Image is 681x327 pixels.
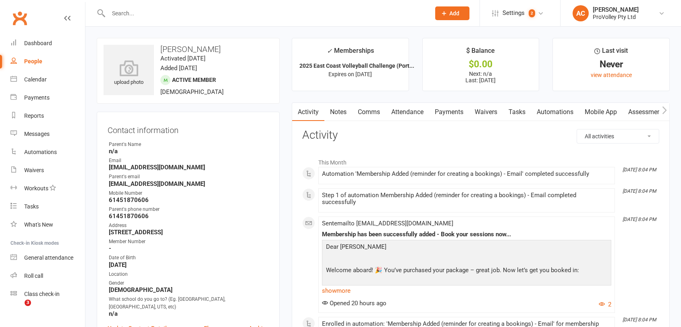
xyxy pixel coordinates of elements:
div: Membership has been successfully added - Book your sessions now... [322,231,611,238]
strong: 61451870606 [109,196,269,204]
div: upload photo [104,60,154,87]
div: Workouts [24,185,48,192]
div: Location [109,271,269,278]
span: Sent email to [EMAIL_ADDRESS][DOMAIN_NAME] [322,220,453,227]
div: $0.00 [430,60,532,69]
a: What's New [10,216,85,234]
span: Settings [502,4,525,22]
span: Opened 20 hours ago [322,300,386,307]
strong: [DEMOGRAPHIC_DATA] [109,286,269,294]
strong: 2025 East Coast Volleyball Challenge (Port... [299,62,414,69]
span: 3 [25,300,31,306]
div: Never [560,60,662,69]
strong: [DATE] [109,261,269,269]
button: 2 [599,300,611,309]
div: AC [573,5,589,21]
p: Next: n/a Last: [DATE] [430,71,532,83]
div: Parent's email [109,173,269,181]
span: Expires on [DATE] [328,71,372,77]
p: Dear [PERSON_NAME] [324,242,609,254]
div: Automations [24,149,57,155]
div: Step 1 of automation Membership Added (reminder for creating a bookings) - Email completed succes... [322,192,611,206]
span: Active member [172,77,216,83]
strong: - [109,245,269,252]
a: Payments [10,89,85,107]
a: view attendance [591,72,632,78]
div: $ Balance [466,46,495,60]
div: Messages [24,131,50,137]
div: Calendar [24,76,47,83]
div: Class check-in [24,291,60,297]
time: Activated [DATE] [160,55,206,62]
i: [DATE] 8:04 PM [623,167,656,173]
div: Dashboard [24,40,52,46]
strong: n/a [109,148,269,155]
a: Class kiosk mode [10,285,85,303]
div: Parent's Name [109,141,269,148]
h3: [PERSON_NAME] [104,45,273,54]
p: Welcome aboard! 🎉 You’ve purchased your package – great job. Now let’s get you booked in: [324,265,609,277]
a: Mobile App [579,103,623,121]
strong: n/a [109,310,269,317]
a: Waivers [469,103,503,121]
a: Activity [292,103,324,121]
div: Reports [24,112,44,119]
a: Workouts [10,179,85,198]
input: Search... [106,8,425,19]
i: ✓ [327,47,332,55]
div: Waivers [24,167,44,173]
div: Address [109,222,269,229]
a: Assessments [623,103,672,121]
div: Last visit [594,46,628,60]
div: [PERSON_NAME] [593,6,639,13]
button: Add [435,6,469,20]
a: Dashboard [10,34,85,52]
iframe: Intercom live chat [8,300,27,319]
div: Roll call [24,273,43,279]
div: Email [109,157,269,165]
div: Tasks [24,203,39,210]
a: Roll call [10,267,85,285]
a: show more [322,285,611,296]
a: Clubworx [10,8,30,28]
div: Member Number [109,238,269,246]
i: [DATE] 8:04 PM [623,317,656,323]
strong: [STREET_ADDRESS] [109,229,269,236]
div: Date of Birth [109,254,269,262]
a: Automations [10,143,85,161]
div: What's New [24,221,53,228]
div: Payments [24,94,50,101]
h3: Contact information [108,123,269,135]
a: Automations [531,103,579,121]
li: This Month [302,154,659,167]
a: Waivers [10,161,85,179]
i: [DATE] 8:04 PM [623,188,656,194]
span: [DEMOGRAPHIC_DATA] [160,88,224,96]
div: ProVolley Pty Ltd [593,13,639,21]
div: What school do you go to? (Eg. [GEOGRAPHIC_DATA], [GEOGRAPHIC_DATA], UTS, etc) [109,296,269,311]
div: Mobile Number [109,190,269,197]
span: 2 [529,9,535,17]
strong: 61451870606 [109,212,269,220]
h3: Activity [302,129,659,142]
a: Comms [352,103,386,121]
a: Attendance [386,103,429,121]
a: General attendance kiosk mode [10,249,85,267]
a: Payments [429,103,469,121]
div: Gender [109,279,269,287]
div: Parent's phone number [109,206,269,213]
div: People [24,58,42,65]
div: Automation 'Membership Added (reminder for creating a bookings) - Email' completed successfully [322,171,611,177]
a: Calendar [10,71,85,89]
span: Add [449,10,459,17]
a: Notes [324,103,352,121]
a: Tasks [10,198,85,216]
a: Tasks [503,103,531,121]
time: Added [DATE] [160,65,197,72]
i: [DATE] 8:04 PM [623,217,656,222]
a: Messages [10,125,85,143]
a: People [10,52,85,71]
a: Reports [10,107,85,125]
strong: [EMAIL_ADDRESS][DOMAIN_NAME] [109,164,269,171]
div: General attendance [24,254,73,261]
